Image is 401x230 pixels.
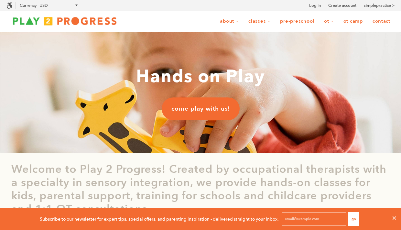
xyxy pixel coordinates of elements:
p: Welcome to Play 2 Progress! Created by occupational therapists with a specialty in sensory integr... [11,163,390,215]
a: OT [320,15,338,27]
img: Play2Progress logo [6,15,123,27]
span: come play with us! [171,104,230,113]
a: About [216,15,243,27]
a: OT Camp [339,15,367,27]
label: Currency [20,3,37,8]
a: Log in [309,2,321,9]
p: Subscribe to our newsletter for expert tips, special offers, and parenting inspiration - delivere... [40,215,279,223]
a: come play with us! [162,97,240,120]
a: Contact [368,15,395,27]
a: Classes [244,15,275,27]
button: Go [348,212,359,226]
input: email@example.com [282,212,346,226]
a: Create account [328,2,356,9]
a: Pre-Preschool [276,15,319,27]
a: simplepractice > [364,2,395,9]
